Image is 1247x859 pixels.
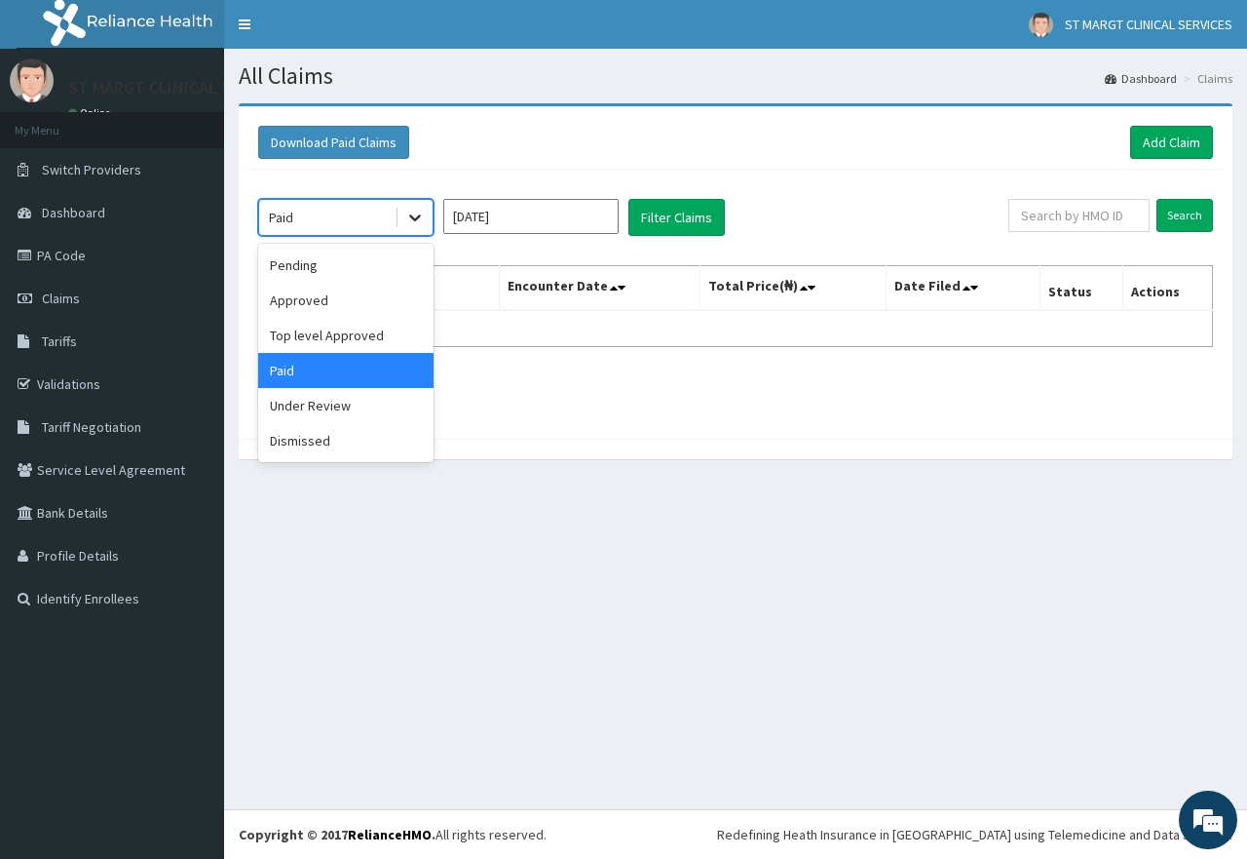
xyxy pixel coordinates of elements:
img: User Image [10,59,54,102]
div: Approved [258,283,434,318]
div: Redefining Heath Insurance in [GEOGRAPHIC_DATA] using Telemedicine and Data Science! [717,825,1232,844]
li: Claims [1179,70,1232,87]
a: Online [68,106,115,120]
th: Date Filed [886,266,1039,311]
a: Dashboard [1105,70,1177,87]
th: Status [1039,266,1122,311]
div: Pending [258,248,434,283]
span: Dashboard [42,204,105,221]
button: Download Paid Claims [258,126,409,159]
img: d_794563401_company_1708531726252_794563401 [36,98,79,146]
span: Tariff Negotiation [42,418,141,436]
span: Switch Providers [42,161,141,178]
a: Add Claim [1130,126,1213,159]
input: Search [1156,199,1213,232]
footer: All rights reserved. [224,809,1247,859]
span: We're online! [113,246,269,443]
input: Select Month and Year [443,199,619,234]
strong: Copyright © 2017 . [239,826,435,843]
div: Paid [258,353,434,388]
img: User Image [1029,13,1053,37]
div: Chat with us now [101,109,327,135]
button: Filter Claims [628,199,725,236]
a: RelianceHMO [348,826,432,843]
span: Claims [42,290,80,307]
textarea: Type your message and hit 'Enter' [10,532,371,601]
th: Total Price(₦) [699,266,886,311]
span: ST MARGT CLINICAL SERVICES [1065,16,1232,33]
div: Dismissed [258,423,434,458]
th: Actions [1122,266,1212,311]
th: Encounter Date [499,266,699,311]
span: Tariffs [42,332,77,350]
h1: All Claims [239,63,1232,89]
p: ST MARGT CLINICAL SERVICES [68,79,292,97]
div: Paid [269,208,293,227]
div: Minimize live chat window [320,10,366,57]
div: Top level Approved [258,318,434,353]
input: Search by HMO ID [1008,199,1150,232]
div: Under Review [258,388,434,423]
